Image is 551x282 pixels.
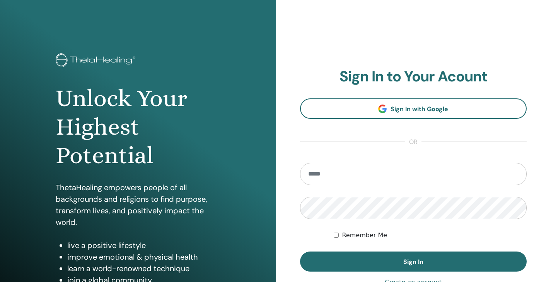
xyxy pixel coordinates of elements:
[334,231,527,240] div: Keep me authenticated indefinitely or until I manually logout
[56,182,220,228] p: ThetaHealing empowers people of all backgrounds and religions to find purpose, transform lives, a...
[67,240,220,251] li: live a positive lifestyle
[342,231,387,240] label: Remember Me
[405,137,421,147] span: or
[67,251,220,263] li: improve emotional & physical health
[300,98,527,119] a: Sign In with Google
[300,252,527,272] button: Sign In
[67,263,220,274] li: learn a world-renowned technique
[403,258,423,266] span: Sign In
[300,68,527,86] h2: Sign In to Your Acount
[391,105,448,113] span: Sign In with Google
[56,84,220,170] h1: Unlock Your Highest Potential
